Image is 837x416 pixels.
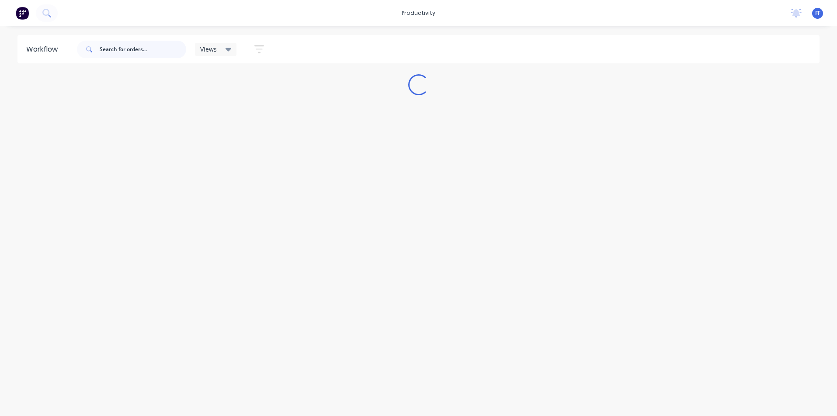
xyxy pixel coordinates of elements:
span: Views [200,45,217,54]
div: productivity [397,7,440,20]
input: Search for orders... [100,41,186,58]
img: Factory [16,7,29,20]
span: FF [815,9,820,17]
div: Workflow [26,44,62,55]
